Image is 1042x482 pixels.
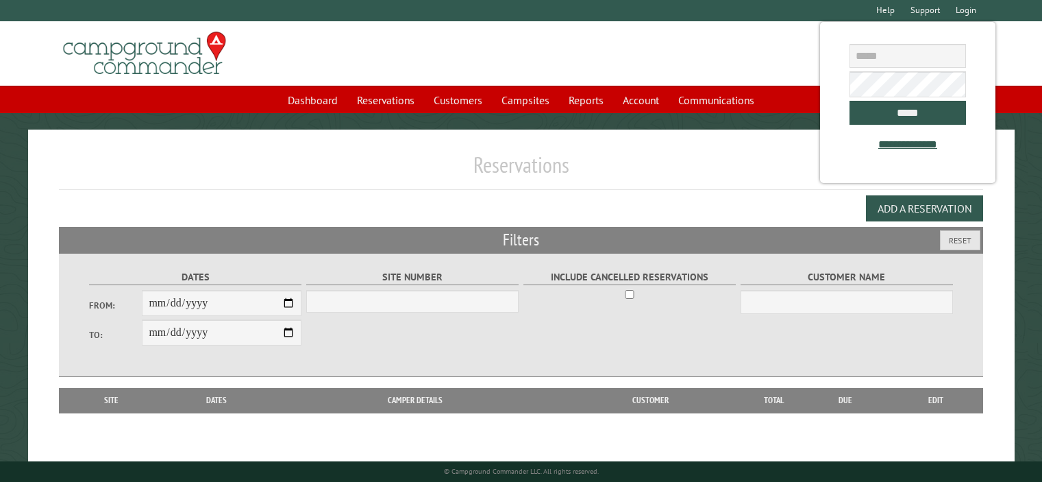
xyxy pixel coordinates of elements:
[560,87,612,113] a: Reports
[349,87,423,113] a: Reservations
[802,388,889,413] th: Due
[523,269,736,285] label: Include Cancelled Reservations
[747,388,802,413] th: Total
[59,152,983,189] h1: Reservations
[670,87,762,113] a: Communications
[615,87,667,113] a: Account
[59,227,983,253] h2: Filters
[425,87,491,113] a: Customers
[59,27,230,80] img: Campground Commander
[89,269,302,285] label: Dates
[493,87,558,113] a: Campsites
[940,230,980,250] button: Reset
[444,467,599,476] small: © Campground Commander LLC. All rights reserved.
[89,299,142,312] label: From:
[554,388,747,413] th: Customer
[157,388,276,413] th: Dates
[89,328,142,341] label: To:
[276,388,554,413] th: Camper Details
[280,87,346,113] a: Dashboard
[66,388,157,413] th: Site
[741,269,954,285] label: Customer Name
[306,269,519,285] label: Site Number
[889,388,983,413] th: Edit
[866,195,983,221] button: Add a Reservation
